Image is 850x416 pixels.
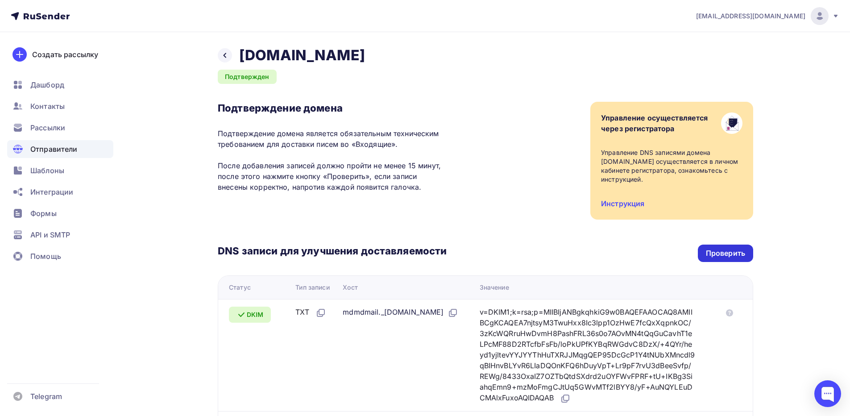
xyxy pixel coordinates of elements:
[30,229,70,240] span: API и SMTP
[601,112,708,134] div: Управление осуществляется через регистратора
[601,199,644,208] a: Инструкция
[30,79,64,90] span: Дашборд
[7,76,113,94] a: Дашборд
[218,70,277,84] div: Подтвержден
[30,101,65,112] span: Контакты
[7,119,113,137] a: Рассылки
[696,7,839,25] a: [EMAIL_ADDRESS][DOMAIN_NAME]
[343,307,458,318] div: mdmdmail._[DOMAIN_NAME]
[30,251,61,262] span: Помощь
[480,283,509,292] div: Значение
[218,102,447,114] h3: Подтверждение домена
[295,283,329,292] div: Тип записи
[218,245,447,259] h3: DNS записи для улучшения доставляемости
[30,165,64,176] span: Шаблоны
[239,46,365,64] h2: [DOMAIN_NAME]
[7,204,113,222] a: Формы
[30,208,57,219] span: Формы
[295,307,326,318] div: TXT
[343,283,358,292] div: Хост
[7,162,113,179] a: Шаблоны
[30,391,62,402] span: Telegram
[247,310,264,319] span: DKIM
[30,122,65,133] span: Рассылки
[30,187,73,197] span: Интеграции
[32,49,98,60] div: Создать рассылку
[7,140,113,158] a: Отправители
[706,248,745,258] div: Проверить
[229,283,251,292] div: Статус
[7,97,113,115] a: Контакты
[480,307,696,404] div: v=DKIM1;k=rsa;p=MIIBIjANBgkqhkiG9w0BAQEFAAOCAQ8AMIIBCgKCAQEA7njtsyM3TwuHxx8Ic3lpp1OzHwE7fcQxXqpnk...
[218,128,447,192] p: Подтверждение домена является обязательным техническим требованием для доставки писем во «Входящи...
[30,144,78,154] span: Отправители
[601,148,742,184] div: Управление DNS записями домена [DOMAIN_NAME] осуществляется в личном кабинете регистратора, ознак...
[696,12,805,21] span: [EMAIL_ADDRESS][DOMAIN_NAME]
